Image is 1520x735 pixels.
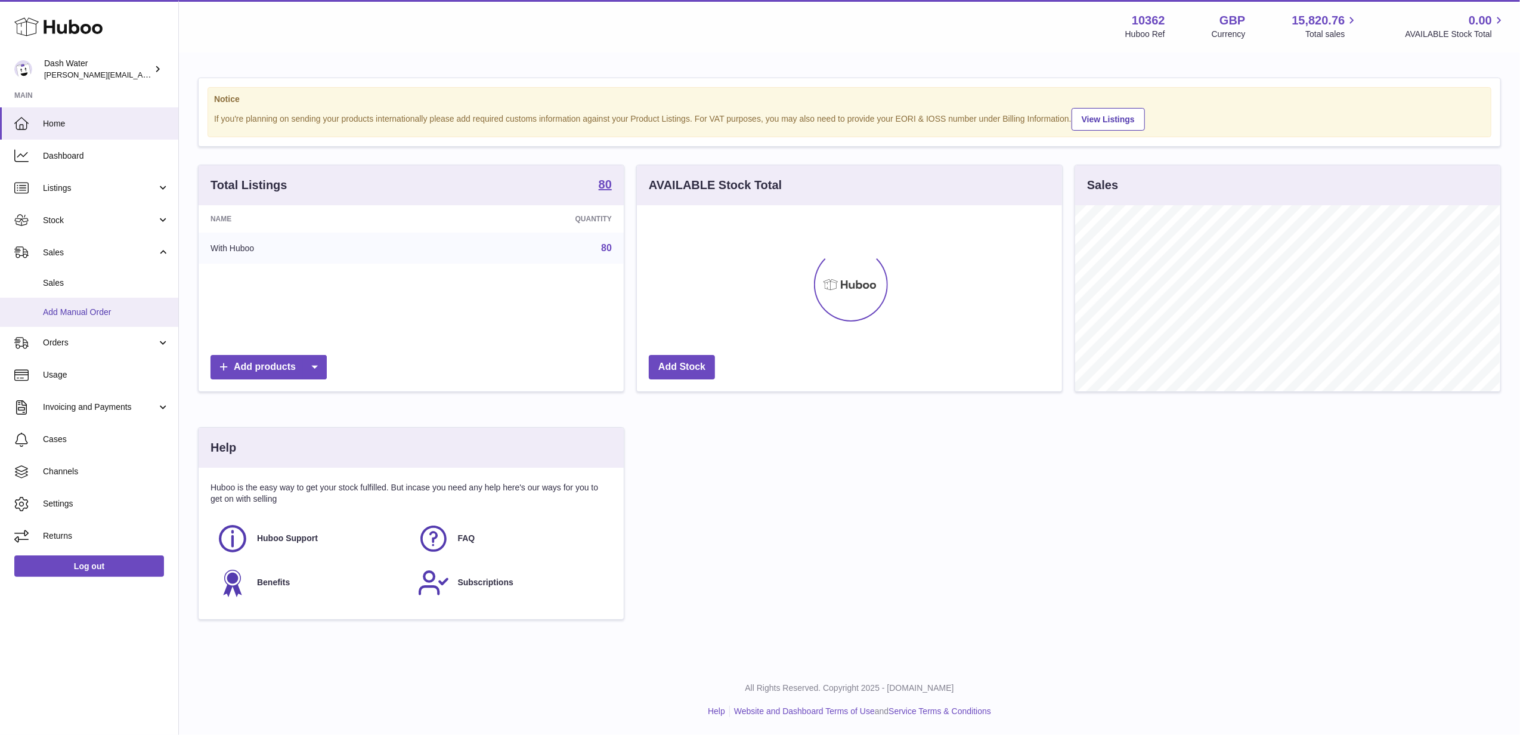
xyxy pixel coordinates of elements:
[417,523,606,555] a: FAQ
[1125,29,1165,40] div: Huboo Ref
[43,247,157,258] span: Sales
[1405,13,1506,40] a: 0.00 AVAILABLE Stock Total
[257,533,318,544] span: Huboo Support
[1219,13,1245,29] strong: GBP
[1132,13,1165,29] strong: 10362
[423,205,624,233] th: Quantity
[216,523,405,555] a: Huboo Support
[14,555,164,577] a: Log out
[599,178,612,190] strong: 80
[210,440,236,456] h3: Help
[216,567,405,599] a: Benefits
[43,530,169,542] span: Returns
[734,706,875,716] a: Website and Dashboard Terms of Use
[889,706,991,716] a: Service Terms & Conditions
[43,150,169,162] span: Dashboard
[214,94,1485,105] strong: Notice
[188,682,1510,694] p: All Rights Reserved. Copyright 2025 - [DOMAIN_NAME]
[44,70,239,79] span: [PERSON_NAME][EMAIL_ADDRESS][DOMAIN_NAME]
[601,243,612,253] a: 80
[43,498,169,509] span: Settings
[1469,13,1492,29] span: 0.00
[43,215,157,226] span: Stock
[1212,29,1246,40] div: Currency
[214,106,1485,131] div: If you're planning on sending your products internationally please add required customs informati...
[14,60,32,78] img: james@dash-water.com
[1292,13,1358,40] a: 15,820.76 Total sales
[1292,13,1345,29] span: 15,820.76
[458,533,475,544] span: FAQ
[199,205,423,233] th: Name
[257,577,290,588] span: Benefits
[458,577,513,588] span: Subscriptions
[210,482,612,505] p: Huboo is the easy way to get your stock fulfilled. But incase you need any help here's our ways f...
[43,402,157,413] span: Invoicing and Payments
[43,369,169,381] span: Usage
[44,58,151,81] div: Dash Water
[730,706,991,717] li: and
[649,355,715,379] a: Add Stock
[1072,108,1145,131] a: View Listings
[43,183,157,194] span: Listings
[43,118,169,129] span: Home
[43,337,157,348] span: Orders
[1405,29,1506,40] span: AVAILABLE Stock Total
[649,177,782,193] h3: AVAILABLE Stock Total
[599,178,612,193] a: 80
[43,466,169,477] span: Channels
[708,706,725,716] a: Help
[43,434,169,445] span: Cases
[1087,177,1118,193] h3: Sales
[210,355,327,379] a: Add products
[199,233,423,264] td: With Huboo
[417,567,606,599] a: Subscriptions
[43,277,169,289] span: Sales
[1305,29,1358,40] span: Total sales
[210,177,287,193] h3: Total Listings
[43,307,169,318] span: Add Manual Order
